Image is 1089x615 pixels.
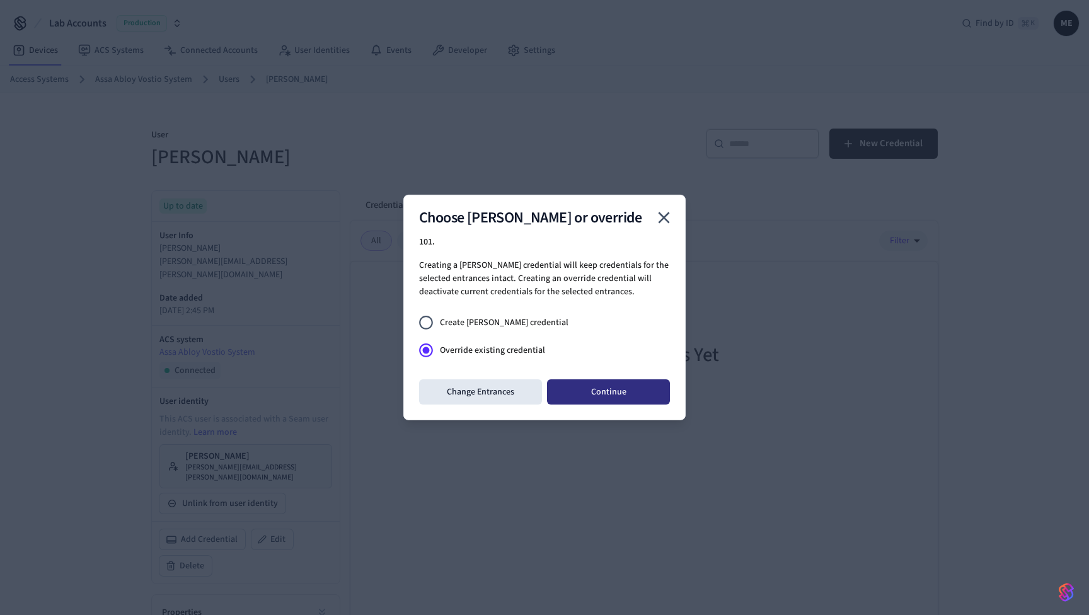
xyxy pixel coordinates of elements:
[649,203,679,233] button: close
[440,344,545,357] span: Override existing credential
[547,379,670,405] button: Continue
[403,195,686,420] div: Creating a [PERSON_NAME] credential will keep credentials for the selected entrances intact. Crea...
[419,236,670,249] p: 101 .
[440,316,568,329] span: Create [PERSON_NAME] credential
[1059,582,1074,602] img: SeamLogoGradient.69752ec5.svg
[419,210,670,226] h2: Choose [PERSON_NAME] or override
[419,379,542,405] button: Change Entrances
